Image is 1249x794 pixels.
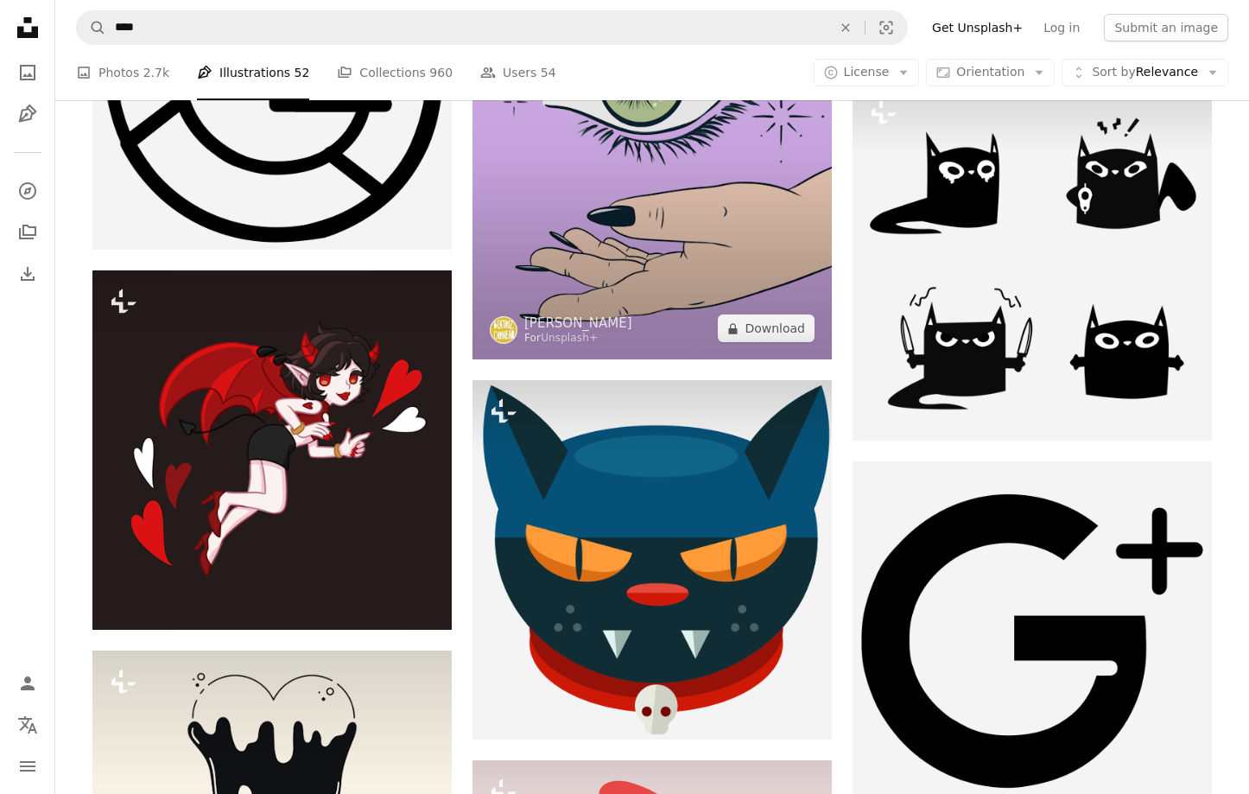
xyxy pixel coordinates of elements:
img: Go to Beatriz Camaleão's profile [490,316,517,344]
a: Home — Unsplash [10,10,45,48]
a: Unsplash+ [541,332,598,344]
a: A black and white photo of a letter g and a cross [853,633,1212,649]
a: Collections 960 [337,45,453,100]
img: A set of four black and white images of cats [853,81,1212,441]
button: Orientation [926,59,1055,86]
button: License [814,59,920,86]
a: Get Unsplash+ [922,14,1033,41]
button: Menu [10,749,45,784]
a: Illustrations [10,97,45,131]
span: 2.7k [143,63,169,82]
button: Submit an image [1104,14,1228,41]
button: Visual search [865,11,907,44]
button: Sort byRelevance [1062,59,1228,86]
button: Search Unsplash [77,11,106,44]
a: Collections [10,215,45,250]
a: A pair of hands holding a green eye [472,100,832,116]
a: Photos [10,55,45,90]
button: Language [10,708,45,742]
form: Find visuals sitewide [76,10,908,45]
span: License [844,65,890,79]
a: Photos 2.7k [76,45,169,100]
a: Log in / Sign up [10,666,45,701]
span: Relevance [1092,64,1198,81]
img: A woman in a black dress with a red umbrella [92,270,452,630]
a: Explore [10,174,45,208]
button: Clear [827,11,865,44]
span: Orientation [956,65,1024,79]
span: 960 [429,63,453,82]
a: A set of four black and white images of cats [853,253,1212,269]
button: Download [718,314,815,342]
a: A black cat with orange eyes and a red collar [472,552,832,568]
a: Download History [10,257,45,291]
span: Sort by [1092,65,1135,79]
a: [PERSON_NAME] [524,314,632,332]
a: Log in [1033,14,1090,41]
img: A black cat with orange eyes and a red collar [472,380,832,740]
a: Users 54 [480,45,556,100]
a: A woman in a black dress with a red umbrella [92,442,452,458]
span: 54 [541,63,556,82]
div: For [524,332,632,346]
